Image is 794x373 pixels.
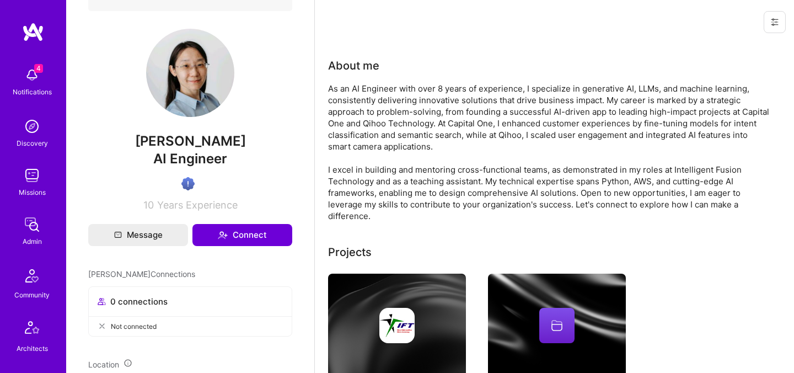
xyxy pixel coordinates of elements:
[146,29,234,117] img: User Avatar
[110,296,168,307] span: 0 connections
[34,64,43,73] span: 4
[328,57,379,74] div: About me
[19,316,45,343] img: Architects
[143,199,154,211] span: 10
[19,263,45,289] img: Community
[17,343,48,354] div: Architects
[153,151,227,167] span: AI Engineer
[157,199,238,211] span: Years Experience
[192,224,292,246] button: Connect
[17,137,48,149] div: Discovery
[328,83,769,222] div: As an AI Engineer with over 8 years of experience, I specialize in generative AI, LLMs, and machi...
[21,214,43,236] img: admin teamwork
[181,177,195,190] img: High Potential User
[218,230,228,240] i: icon Connect
[14,289,50,301] div: Community
[88,359,292,370] div: Location
[98,322,106,331] i: icon CloseGray
[21,64,43,86] img: bell
[21,164,43,186] img: teamwork
[98,297,106,306] i: icon Collaborator
[21,115,43,137] img: discovery
[13,86,52,98] div: Notifications
[328,244,372,260] div: Projects
[23,236,42,247] div: Admin
[88,133,292,150] span: [PERSON_NAME]
[379,308,415,343] img: Company logo
[114,231,122,239] i: icon Mail
[88,286,292,337] button: 0 connectionsNot connected
[22,22,44,42] img: logo
[111,321,157,332] span: Not connected
[88,268,195,280] span: [PERSON_NAME] Connections
[88,224,188,246] button: Message
[19,186,46,198] div: Missions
